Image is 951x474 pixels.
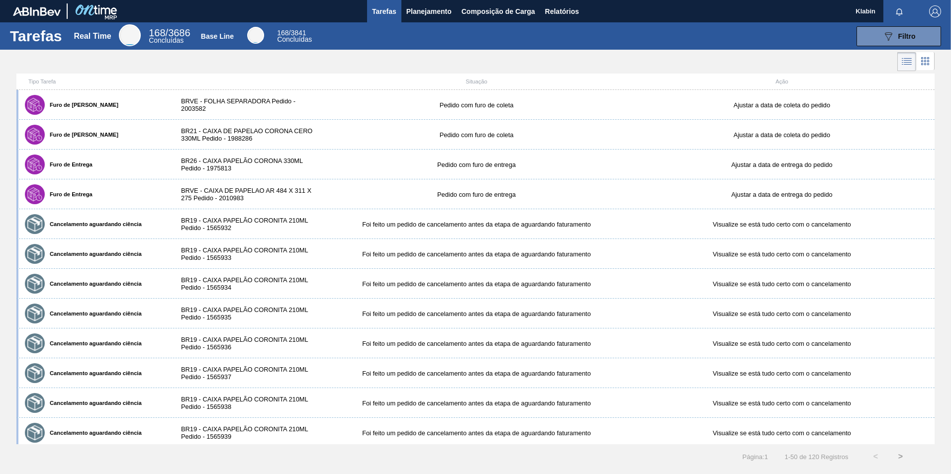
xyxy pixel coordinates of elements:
div: Ação [629,79,935,84]
div: BR19 - CAIXA PAPELÃO CORONITA 210ML Pedido - 1565938 [171,395,324,410]
div: Real Time [74,32,111,41]
span: 1 - 50 de 120 Registros [783,453,849,461]
div: Base Line [201,32,234,40]
button: < [863,444,888,469]
div: Ajustar a data de coleta do pedido [629,101,935,109]
div: Ajustar a data de coleta do pedido [629,131,935,139]
span: Planejamento [406,5,452,17]
div: BR26 - CAIXA PAPELÃO CORONA 330ML Pedido - 1975813 [171,157,324,172]
label: Cancelamento aguardando ciência [45,281,142,287]
div: Base Line [277,30,312,43]
span: Filtro [898,32,916,40]
div: Tipo Tarefa [18,79,171,84]
div: Visualize se está tudo certo com o cancelamento [629,429,935,437]
div: Visualize se está tudo certo com o cancelamento [629,280,935,288]
label: Cancelamento aguardando ciência [45,340,142,346]
label: Cancelamento aguardando ciência [45,221,142,227]
div: Visualize se está tudo certo com o cancelamento [629,250,935,258]
label: Furo de [PERSON_NAME] [45,132,118,138]
div: Foi feito um pedido de cancelamento antes da etapa de aguardando faturamento [324,310,629,317]
div: Ajustar a data de entrega do pedido [629,161,935,168]
span: / 3841 [277,29,306,37]
label: Cancelamento aguardando ciência [45,251,142,257]
div: BR19 - CAIXA PAPELÃO CORONITA 210ML Pedido - 1565937 [171,366,324,381]
div: BRVE - CAIXA DE PAPELAO AR 484 X 311 X 275 Pedido - 2010983 [171,187,324,202]
div: Pedido com furo de coleta [324,131,629,139]
div: Visão em Lista [897,52,916,71]
h1: Tarefas [10,30,62,42]
div: Visualize se está tudo certo com o cancelamento [629,310,935,317]
div: BR19 - CAIXA PAPELÃO CORONITA 210ML Pedido - 1565933 [171,246,324,261]
span: Composição de Carga [462,5,535,17]
div: BR21 - CAIXA DE PAPELAO CORONA CERO 330ML Pedido - 1988286 [171,127,324,142]
label: Furo de [PERSON_NAME] [45,102,118,108]
div: Visualize se está tudo certo com o cancelamento [629,221,935,228]
div: Foi feito um pedido de cancelamento antes da etapa de aguardando faturamento [324,370,629,377]
div: Foi feito um pedido de cancelamento antes da etapa de aguardando faturamento [324,429,629,437]
label: Furo de Entrega [45,161,93,167]
div: Pedido com furo de entrega [324,161,629,168]
button: Notificações [883,4,915,18]
div: Visualize se está tudo certo com o cancelamento [629,340,935,347]
span: Tarefas [372,5,396,17]
img: TNhmsLtSVTkK8tSr43FrP2fwEKptu5GPRR3wAAAABJRU5ErkJggg== [13,7,61,16]
label: Cancelamento aguardando ciência [45,311,142,316]
div: Foi feito um pedido de cancelamento antes da etapa de aguardando faturamento [324,340,629,347]
button: Filtro [856,26,941,46]
div: BR19 - CAIXA PAPELÃO CORONITA 210ML Pedido - 1565936 [171,336,324,351]
label: Cancelamento aguardando ciência [45,370,142,376]
div: Situação [324,79,629,84]
div: BR19 - CAIXA PAPELÃO CORONITA 210ML Pedido - 1565939 [171,425,324,440]
span: 168 [149,27,165,38]
div: Foi feito um pedido de cancelamento antes da etapa de aguardando faturamento [324,280,629,288]
span: Relatórios [545,5,579,17]
div: Base Line [247,27,264,44]
span: Concluídas [149,36,184,44]
div: BR19 - CAIXA PAPELÃO CORONITA 210ML Pedido - 1565935 [171,306,324,321]
span: Página : 1 [743,453,768,461]
label: Furo de Entrega [45,191,93,197]
span: / 3686 [149,27,190,38]
div: Visualize se está tudo certo com o cancelamento [629,370,935,377]
div: BR19 - CAIXA PAPELÃO CORONITA 210ML Pedido - 1565934 [171,276,324,291]
div: Pedido com furo de entrega [324,191,629,198]
div: Pedido com furo de coleta [324,101,629,109]
img: Logout [929,5,941,17]
label: Cancelamento aguardando ciência [45,430,142,436]
div: Foi feito um pedido de cancelamento antes da etapa de aguardando faturamento [324,399,629,407]
div: Visualize se está tudo certo com o cancelamento [629,399,935,407]
div: Foi feito um pedido de cancelamento antes da etapa de aguardando faturamento [324,221,629,228]
div: Visão em Cards [916,52,935,71]
div: BRVE - FOLHA SEPARADORA Pedido - 2003582 [171,97,324,112]
div: Ajustar a data de entrega do pedido [629,191,935,198]
button: > [888,444,913,469]
div: Foi feito um pedido de cancelamento antes da etapa de aguardando faturamento [324,250,629,258]
div: Real Time [149,29,190,44]
span: Concluídas [277,35,312,43]
span: 168 [277,29,288,37]
label: Cancelamento aguardando ciência [45,400,142,406]
div: BR19 - CAIXA PAPELÃO CORONITA 210ML Pedido - 1565932 [171,217,324,232]
div: Real Time [119,24,141,46]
